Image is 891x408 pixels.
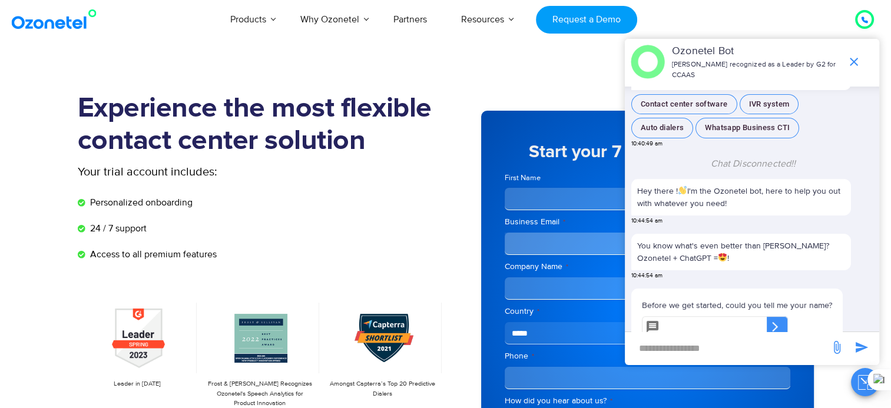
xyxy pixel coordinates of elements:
[87,195,193,210] span: Personalized onboarding
[84,379,191,389] p: Leader in [DATE]
[631,140,663,148] span: 10:40:49 am
[711,158,796,170] span: Chat Disconnected!!
[536,6,637,34] a: Request a Demo
[740,94,799,115] button: IVR system
[631,217,663,225] span: 10:44:54 am
[505,306,790,317] label: Country
[631,338,824,359] div: new-msg-input
[672,59,841,81] p: [PERSON_NAME] recognized as a Leader by G2 for CCAAS
[637,185,845,210] p: Hey there ! I'm the Ozonetel bot, here to help you out with whatever you need!
[505,216,790,228] label: Business Email
[851,368,879,396] button: Close chat
[78,92,446,157] h1: Experience the most flexible contact center solution
[329,379,436,399] p: Amongst Capterra’s Top 20 Predictive Dialers
[637,240,845,264] p: You know what's even better than [PERSON_NAME]? Ozonetel + ChatGPT = !
[87,247,217,261] span: Access to all premium features
[87,221,147,235] span: 24 / 7 support
[718,253,727,261] img: 😍
[505,350,790,362] label: Phone
[850,336,873,359] span: send message
[672,44,841,59] p: Ozonetel Bot
[505,143,790,161] h5: Start your 7 day free trial now
[825,336,849,359] span: send message
[78,163,357,181] p: Your trial account includes:
[505,395,790,407] label: How did you hear about us?
[695,118,799,138] button: Whatsapp Business CTI
[505,261,790,273] label: Company Name
[505,173,644,184] label: First Name
[642,299,832,311] p: Before we get started, could you tell me your name?
[631,94,737,115] button: Contact center software
[678,186,687,194] img: 👋
[631,45,665,79] img: header
[631,118,693,138] button: Auto dialers
[631,271,663,280] span: 10:44:54 am
[842,50,866,74] span: end chat or minimize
